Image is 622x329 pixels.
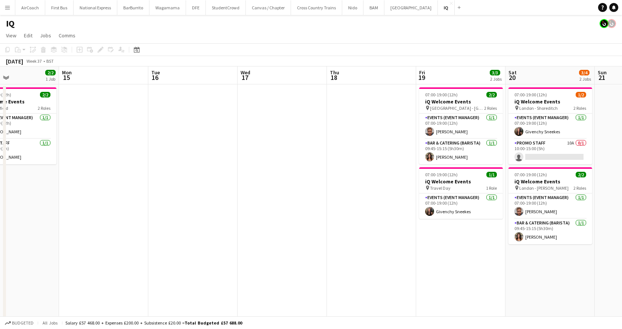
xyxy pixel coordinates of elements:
span: 17 [239,73,250,82]
span: Fri [419,69,425,76]
button: Cross Country Trains [291,0,342,15]
button: StudentCrowd [206,0,246,15]
button: Budgeted [4,319,35,327]
div: 1 Job [46,76,55,82]
span: Jobs [40,32,51,39]
span: 2/2 [45,70,56,75]
span: 19 [418,73,425,82]
span: [GEOGRAPHIC_DATA] - [GEOGRAPHIC_DATA] [430,105,484,111]
span: Sat [508,69,517,76]
div: BST [46,58,54,64]
span: 20 [507,73,517,82]
span: Sun [598,69,607,76]
span: 1/2 [576,92,586,97]
span: Edit [24,32,33,39]
app-card-role: Bar & Catering (Barista)1/109:45-15:15 (5h30m)[PERSON_NAME] [508,219,592,244]
app-card-role: Events (Event Manager)1/107:00-19:00 (12h)[PERSON_NAME] [508,193,592,219]
span: Week 37 [25,58,43,64]
span: 07:00-19:00 (12h) [514,92,547,97]
button: Nido [342,0,363,15]
span: Wed [241,69,250,76]
a: Jobs [37,31,54,40]
span: 3/4 [579,70,589,75]
span: View [6,32,16,39]
span: London - Shoreditch [519,105,558,111]
span: 07:00-19:00 (12h) [425,92,458,97]
a: Edit [21,31,35,40]
span: 1/1 [486,172,497,177]
app-card-role: Events (Event Manager)1/107:00-19:00 (12h)[PERSON_NAME] [419,114,503,139]
span: Tue [151,69,160,76]
span: Mon [62,69,72,76]
button: AirCoach [15,0,45,15]
div: 2 Jobs [490,76,502,82]
span: Comms [59,32,75,39]
button: IQ [438,0,455,15]
span: All jobs [41,320,59,326]
h3: iQ Welcome Events [508,98,592,105]
h3: iQ Welcome Events [419,178,503,185]
span: 21 [597,73,607,82]
button: [GEOGRAPHIC_DATA] [384,0,438,15]
button: National Express [74,0,117,15]
button: BarBurrito [117,0,149,15]
button: Canvas / Chapter [246,0,291,15]
app-job-card: 07:00-19:00 (12h)2/2iQ Welcome Events [GEOGRAPHIC_DATA] - [GEOGRAPHIC_DATA]2 RolesEvents (Event M... [419,87,503,164]
span: Travel Day [430,185,451,191]
app-job-card: 07:00-19:00 (12h)1/1iQ Welcome Events Travel Day1 RoleEvents (Event Manager)1/107:00-19:00 (12h)G... [419,167,503,219]
span: 2 Roles [573,105,586,111]
span: 2/2 [486,92,497,97]
span: 2/2 [576,172,586,177]
div: 2 Jobs [579,76,591,82]
span: London - [PERSON_NAME] [519,185,569,191]
span: 2 Roles [573,185,586,191]
span: 15 [61,73,72,82]
button: BAM [363,0,384,15]
span: 07:00-19:00 (12h) [514,172,547,177]
span: 2 Roles [484,105,497,111]
app-user-avatar: Tim Bodenham [607,19,616,28]
button: First Bus [45,0,74,15]
span: 1 Role [486,185,497,191]
app-card-role: Bar & Catering (Barista)1/109:45-15:15 (5h30m)[PERSON_NAME] [419,139,503,164]
div: [DATE] [6,58,23,65]
span: Thu [330,69,339,76]
h3: iQ Welcome Events [508,178,592,185]
span: 18 [329,73,339,82]
span: 07:00-19:00 (12h) [425,172,458,177]
app-card-role: Promo Staff10A0/110:00-15:00 (5h) [508,139,592,164]
span: 3/3 [490,70,500,75]
app-card-role: Events (Event Manager)1/107:00-19:00 (12h)Givenchy Sneekes [419,193,503,219]
app-job-card: 07:00-19:00 (12h)2/2iQ Welcome Events London - [PERSON_NAME]2 RolesEvents (Event Manager)1/107:00... [508,167,592,244]
app-user-avatar: Tim Bodenham [600,19,609,28]
a: Comms [56,31,78,40]
span: Total Budgeted £57 688.00 [185,320,242,326]
app-job-card: 07:00-19:00 (12h)1/2iQ Welcome Events London - Shoreditch2 RolesEvents (Event Manager)1/107:00-19... [508,87,592,164]
button: DFE [186,0,206,15]
a: View [3,31,19,40]
button: Wagamama [149,0,186,15]
span: 2 Roles [38,105,50,111]
span: 2/2 [40,92,50,97]
h3: iQ Welcome Events [419,98,503,105]
span: 16 [150,73,160,82]
span: Budgeted [12,320,34,326]
div: Salary £57 468.00 + Expenses £200.00 + Subsistence £20.00 = [65,320,242,326]
h1: IQ [6,18,15,29]
app-card-role: Events (Event Manager)1/107:00-19:00 (12h)Givenchy Sneekes [508,114,592,139]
